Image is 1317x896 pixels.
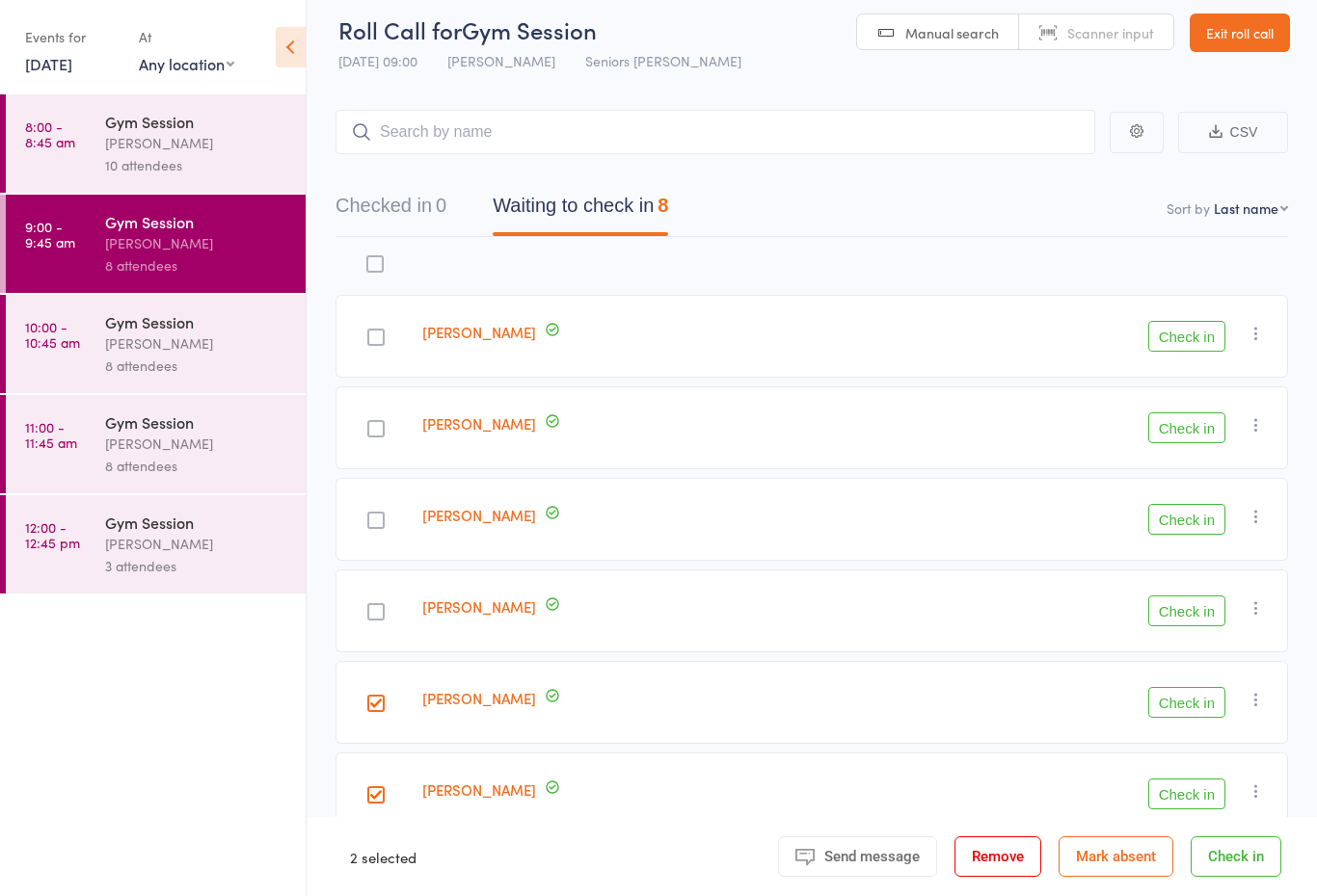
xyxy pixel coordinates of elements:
button: Check in [1148,778,1225,809]
input: Search by name [336,110,1095,154]
div: Gym Session [105,111,289,132]
time: 9:00 - 9:45 am [25,219,75,250]
a: [PERSON_NAME] [422,322,536,342]
div: Events for [25,21,120,53]
div: [PERSON_NAME] [105,332,289,355]
label: Sort by [1167,198,1210,218]
div: Gym Session [105,311,289,332]
button: CSV [1178,112,1288,153]
div: [PERSON_NAME] [105,232,289,254]
a: [PERSON_NAME] [422,688,536,708]
div: 8 attendees [105,355,289,377]
button: Check in [1148,595,1225,626]
div: 8 attendees [105,455,289,477]
button: Waiting to check in8 [493,185,668,236]
a: [PERSON_NAME] [422,413,536,434]
div: Gym Session [105,211,289,232]
a: [PERSON_NAME] [422,779,536,800]
button: Check in [1148,412,1225,443]
button: Checked in0 [336,185,446,236]
div: 10 attendees [105,154,289,176]
span: [PERSON_NAME] [447,51,555,70]
span: Roll Call for [338,13,462,45]
span: Gym Session [462,13,597,45]
div: Gym Session [105,512,289,533]
a: [DATE] [25,53,72,74]
time: 11:00 - 11:45 am [25,419,77,450]
div: 0 [436,195,446,216]
a: 8:00 -8:45 amGym Session[PERSON_NAME]10 attendees [6,94,306,193]
a: 10:00 -10:45 amGym Session[PERSON_NAME]8 attendees [6,295,306,393]
button: Check in [1148,321,1225,352]
a: Exit roll call [1190,13,1290,52]
span: Seniors [PERSON_NAME] [585,51,741,70]
div: Last name [1214,198,1278,218]
div: 2 selected [350,836,417,877]
time: 12:00 - 12:45 pm [25,519,80,550]
span: Send message [824,848,920,865]
button: Check in [1148,504,1225,535]
div: 3 attendees [105,555,289,577]
a: 12:00 -12:45 pmGym Session[PERSON_NAME]3 attendees [6,495,306,593]
a: 11:00 -11:45 amGym Session[PERSON_NAME]8 attendees [6,395,306,493]
span: [DATE] 09:00 [338,51,417,70]
div: [PERSON_NAME] [105,533,289,555]
button: Remove [954,836,1041,877]
button: Check in [1148,687,1225,718]
a: [PERSON_NAME] [422,596,536,617]
time: 8:00 - 8:45 am [25,119,75,149]
span: Scanner input [1067,23,1154,42]
div: At [139,21,234,53]
button: Send message [778,836,937,877]
a: 9:00 -9:45 amGym Session[PERSON_NAME]8 attendees [6,195,306,293]
div: [PERSON_NAME] [105,433,289,455]
div: Gym Session [105,411,289,433]
time: 10:00 - 10:45 am [25,319,80,350]
a: [PERSON_NAME] [422,505,536,525]
button: Mark absent [1059,836,1173,877]
div: 8 attendees [105,254,289,277]
div: Any location [139,53,234,74]
button: Check in [1191,836,1281,877]
span: Manual search [905,23,999,42]
div: [PERSON_NAME] [105,132,289,154]
div: 8 [658,195,668,216]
